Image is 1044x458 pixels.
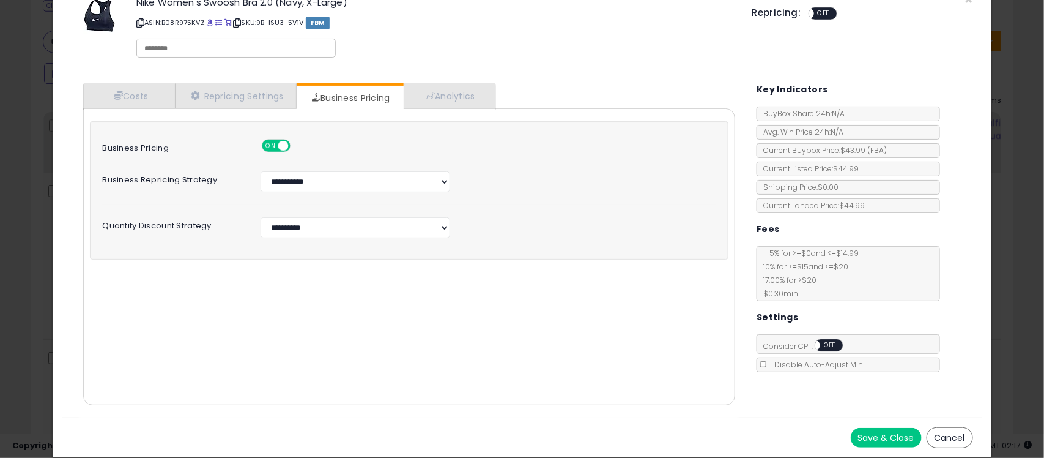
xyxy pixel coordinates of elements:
[757,261,848,272] span: 10 % for >= $15 and <= $20
[757,275,816,285] span: 17.00 % for > $20
[84,83,176,108] a: Costs
[757,127,843,137] span: Avg. Win Price 24h: N/A
[757,163,859,174] span: Current Listed Price: $44.99
[752,8,801,18] h5: Repricing:
[93,140,251,152] label: Business Pricing
[757,182,839,192] span: Shipping Price: $0.00
[757,222,780,237] h5: Fees
[224,18,231,28] a: Your listing only
[927,427,973,448] button: Cancel
[263,141,278,151] span: ON
[757,82,828,97] h5: Key Indicators
[867,145,887,156] span: ( FBA )
[288,141,308,151] span: OFF
[757,200,865,211] span: Current Landed Price: $44.99
[216,18,223,28] a: All offer listings
[757,310,798,325] h5: Settings
[757,341,859,351] span: Consider CPT:
[297,86,402,110] a: Business Pricing
[851,428,922,448] button: Save & Close
[763,248,859,258] span: 5 % for >= $0 and <= $14.99
[207,18,213,28] a: BuyBox page
[93,217,251,230] label: Quantity Discount Strategy
[306,17,330,29] span: FBM
[93,171,251,184] label: Business Repricing Strategy
[757,145,887,156] span: Current Buybox Price:
[768,359,863,370] span: Disable Auto-Adjust Min
[757,108,845,119] span: BuyBox Share 24h: N/A
[404,83,494,108] a: Analytics
[176,83,297,108] a: Repricing Settings
[814,9,834,19] span: OFF
[840,145,887,156] span: $43.99
[136,13,734,32] p: ASIN: B08R975KVZ | SKU: 9B-ISU3-5V1V
[820,340,840,351] span: OFF
[757,288,798,299] span: $0.30 min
